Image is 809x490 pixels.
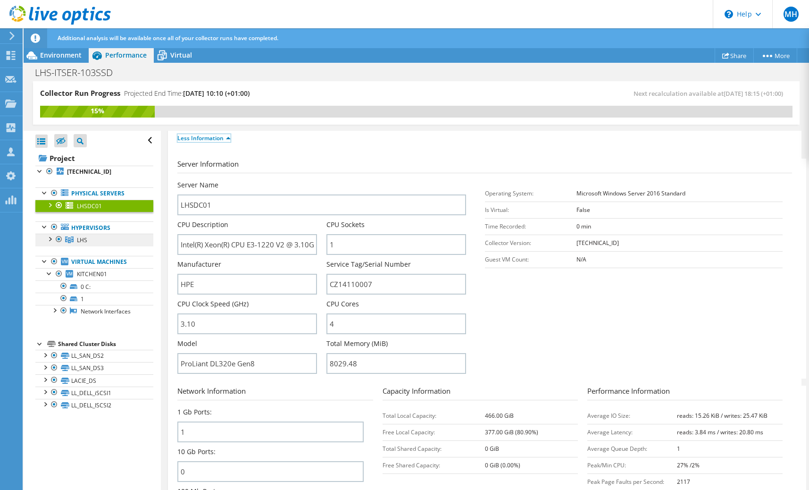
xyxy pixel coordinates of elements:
[724,89,783,98] span: [DATE] 18:15 (+01:00)
[177,407,212,417] label: 1 Gb Ports:
[587,457,677,473] td: Peak/Min CPU:
[485,235,577,251] td: Collector Version:
[485,251,577,268] td: Guest VM Count:
[784,7,799,22] span: MH
[576,255,586,263] b: N/A
[383,386,578,400] h3: Capacity Information
[177,180,218,190] label: Server Name
[677,461,700,469] b: 27% /2%
[326,299,359,309] label: CPU Cores
[35,374,153,387] a: LACIE_DS
[35,200,153,212] a: LHSDC01
[35,268,153,280] a: KITCHEN01
[35,221,153,234] a: Hypervisors
[124,88,250,99] h4: Projected End Time:
[35,350,153,362] a: LL_SAN_DS2
[177,299,249,309] label: CPU Clock Speed (GHz)
[35,399,153,411] a: LL_DELL_ISCSI2
[170,51,192,59] span: Virtual
[326,339,388,348] label: Total Memory (MiB)
[35,166,153,178] a: [TECHNICAL_ID]
[383,424,485,440] td: Free Local Capacity:
[753,48,797,63] a: More
[587,424,677,440] td: Average Latency:
[177,386,373,400] h3: Network Information
[634,89,788,98] span: Next recalculation available at
[183,89,250,98] span: [DATE] 10:10 (+01:00)
[485,218,577,235] td: Time Recorded:
[383,407,485,424] td: Total Local Capacity:
[177,159,792,173] h3: Server Information
[35,362,153,374] a: LL_SAN_DS3
[177,260,221,269] label: Manufacturer
[485,185,577,202] td: Operating System:
[326,260,411,269] label: Service Tag/Serial Number
[576,206,590,214] b: False
[40,51,82,59] span: Environment
[576,222,591,230] b: 0 min
[67,168,111,176] b: [TECHNICAL_ID]
[485,202,577,218] td: Is Virtual:
[77,236,87,244] span: LHS
[105,51,147,59] span: Performance
[31,68,127,78] h1: LHS-ITSER-103SSD
[35,305,153,317] a: Network Interfaces
[485,445,499,453] b: 0 GiB
[485,461,520,469] b: 0 GiB (0.00%)
[576,189,685,197] b: Microsoft Windows Server 2016 Standard
[383,440,485,457] td: Total Shared Capacity:
[677,478,690,486] b: 2117
[35,234,153,246] a: LHS
[587,386,783,400] h3: Performance Information
[587,440,677,457] td: Average Queue Depth:
[177,447,216,456] label: 10 Gb Ports:
[58,338,153,350] div: Shared Cluster Disks
[77,270,107,278] span: KITCHEN01
[35,256,153,268] a: Virtual Machines
[58,34,278,42] span: Additional analysis will be available once all of your collector runs have completed.
[177,339,197,348] label: Model
[725,10,733,18] svg: \n
[35,151,153,166] a: Project
[40,106,155,116] div: 15%
[77,202,102,210] span: LHSDC01
[677,428,763,436] b: reads: 3.84 ms / writes: 20.80 ms
[576,239,619,247] b: [TECHNICAL_ID]
[326,220,365,229] label: CPU Sockets
[35,280,153,293] a: 0 C:
[485,428,538,436] b: 377.00 GiB (80.90%)
[177,220,228,229] label: CPU Description
[485,412,514,420] b: 466.00 GiB
[587,407,677,424] td: Average IO Size:
[35,387,153,399] a: LL_DELL_iSCSI1
[35,187,153,200] a: Physical Servers
[677,412,767,420] b: reads: 15.26 KiB / writes: 25.47 KiB
[383,457,485,473] td: Free Shared Capacity:
[677,445,680,453] b: 1
[177,134,231,142] a: Less Information
[35,293,153,305] a: 1
[715,48,754,63] a: Share
[587,473,677,490] td: Peak Page Faults per Second:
